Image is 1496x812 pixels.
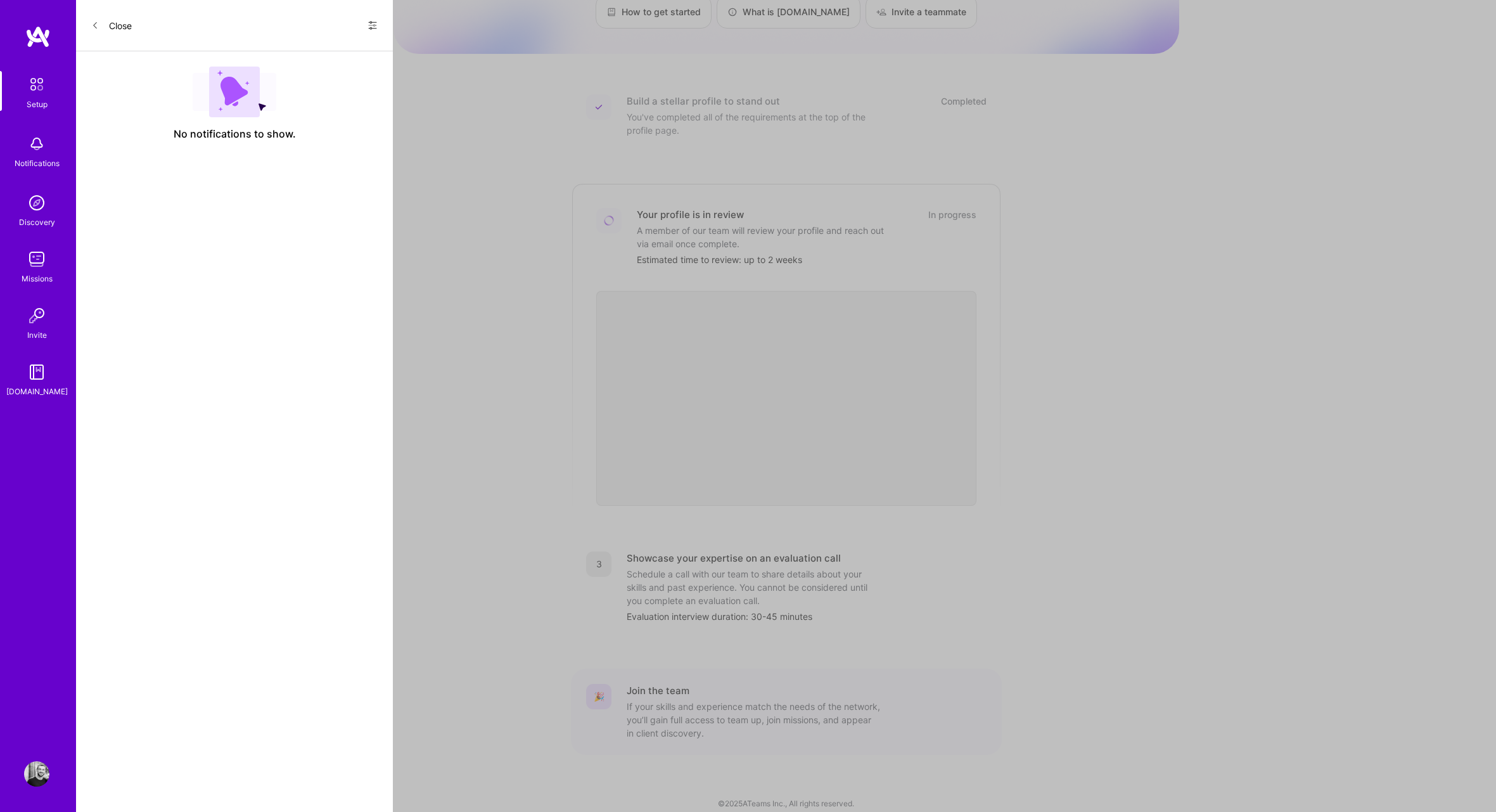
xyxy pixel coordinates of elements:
[21,761,53,787] a: User Avatar
[24,247,49,272] img: teamwork
[6,385,68,398] div: [DOMAIN_NAME]
[91,15,132,35] button: Close
[24,359,49,385] img: guide book
[27,98,48,111] div: Setup
[27,328,47,342] div: Invite
[25,25,51,48] img: logo
[23,71,50,98] img: setup
[174,127,296,141] span: No notifications to show.
[193,67,276,117] img: empty
[24,761,49,787] img: User Avatar
[22,272,53,285] div: Missions
[19,216,55,229] div: Discovery
[24,303,49,328] img: Invite
[24,190,49,216] img: discovery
